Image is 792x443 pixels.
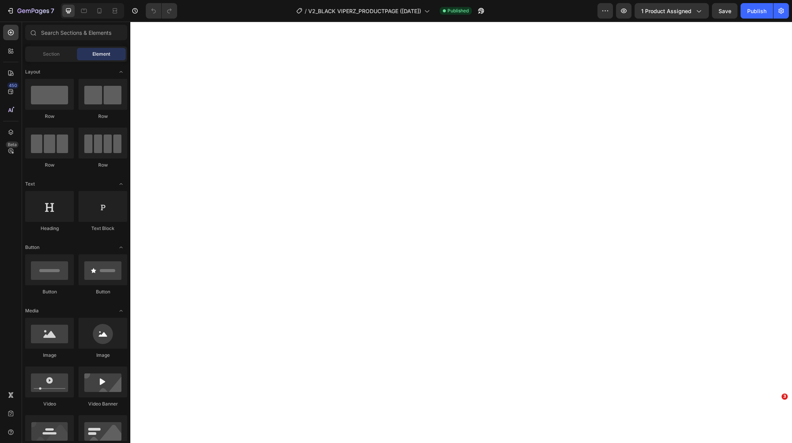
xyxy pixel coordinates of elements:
[747,7,766,15] div: Publish
[115,305,127,317] span: Toggle open
[308,7,421,15] span: V2_BLACK VIPERZ_PRODUCTPAGE ([DATE])
[25,307,39,314] span: Media
[635,3,709,19] button: 1 product assigned
[79,162,127,169] div: Row
[6,141,19,148] div: Beta
[43,51,60,58] span: Section
[115,178,127,190] span: Toggle open
[25,352,74,359] div: Image
[51,6,54,15] p: 7
[25,225,74,232] div: Heading
[741,3,773,19] button: Publish
[115,241,127,254] span: Toggle open
[115,66,127,78] span: Toggle open
[25,25,127,40] input: Search Sections & Elements
[3,3,58,19] button: 7
[25,400,74,407] div: Video
[25,68,40,75] span: Layout
[79,400,127,407] div: Video Banner
[7,82,19,89] div: 450
[25,244,39,251] span: Button
[146,3,177,19] div: Undo/Redo
[641,7,691,15] span: 1 product assigned
[92,51,110,58] span: Element
[79,113,127,120] div: Row
[25,113,74,120] div: Row
[130,22,792,443] iframe: Design area
[25,288,74,295] div: Button
[782,394,788,400] span: 3
[447,7,469,14] span: Published
[79,225,127,232] div: Text Block
[25,162,74,169] div: Row
[305,7,307,15] span: /
[719,8,731,14] span: Save
[25,181,35,187] span: Text
[79,288,127,295] div: Button
[712,3,737,19] button: Save
[766,405,784,424] iframe: Intercom live chat
[79,352,127,359] div: Image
